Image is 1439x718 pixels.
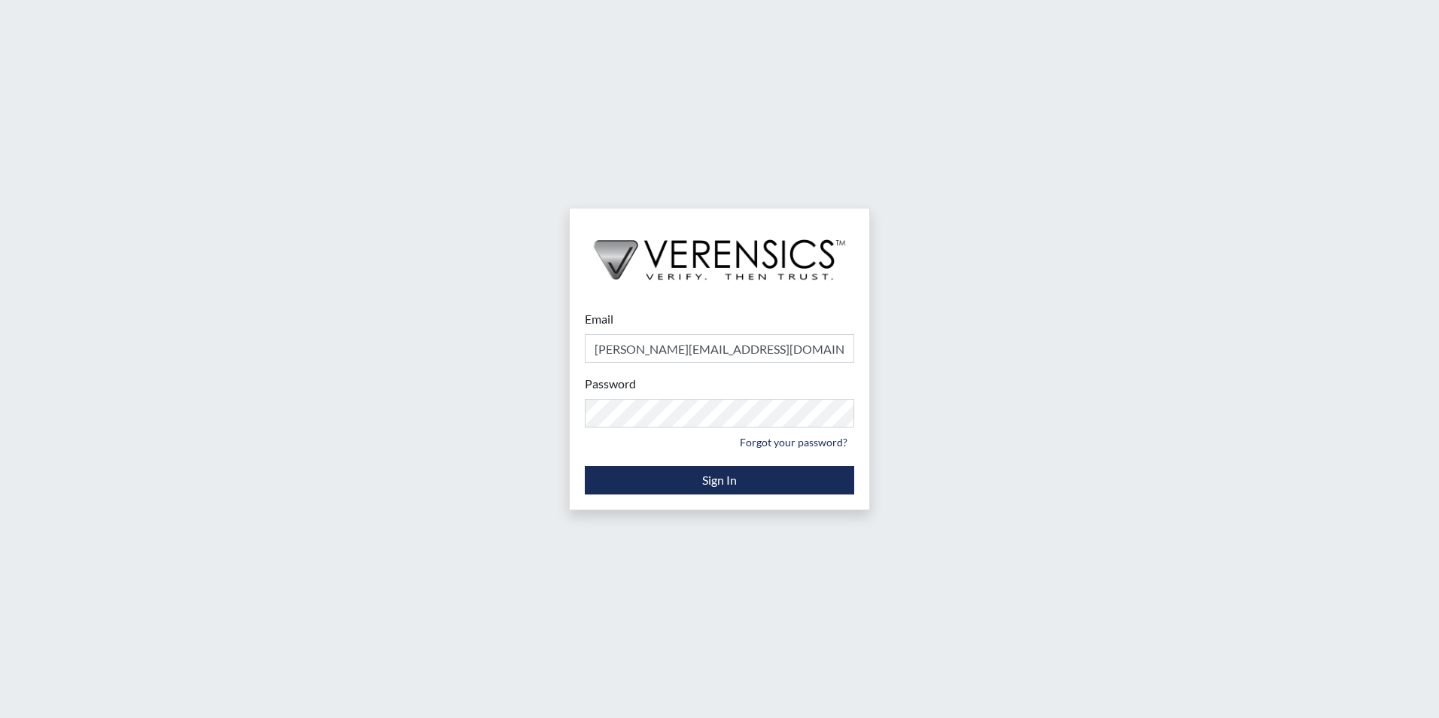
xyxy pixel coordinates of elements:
a: Forgot your password? [733,430,854,454]
img: logo-wide-black.2aad4157.png [570,208,869,296]
label: Password [585,375,636,393]
button: Sign In [585,466,854,494]
label: Email [585,310,613,328]
input: Email [585,334,854,363]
